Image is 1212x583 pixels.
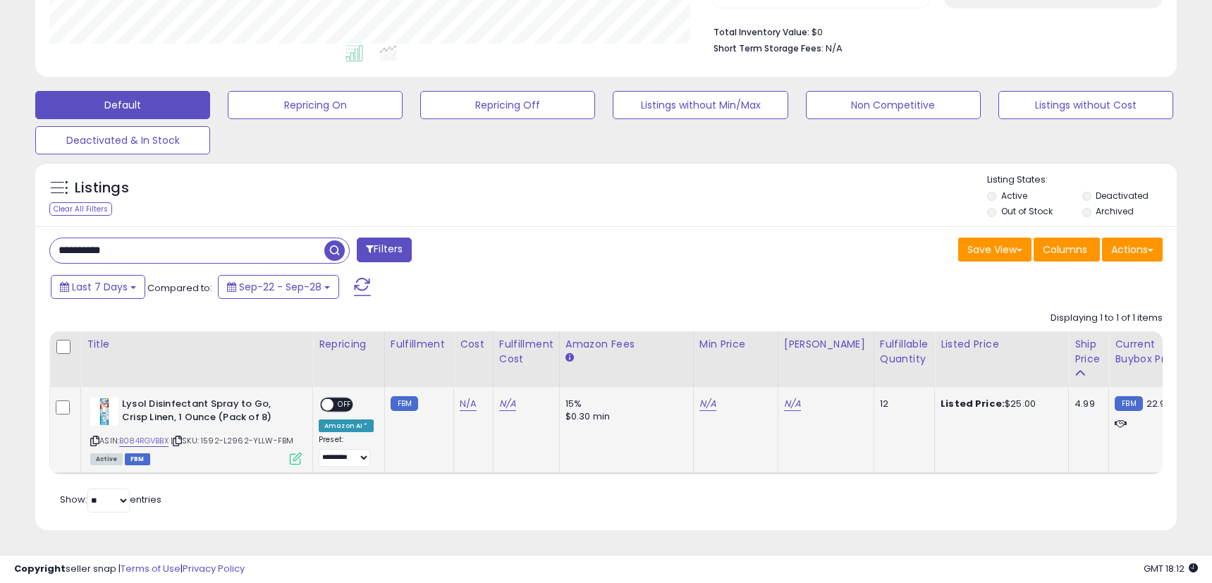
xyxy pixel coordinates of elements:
label: Active [1001,190,1027,202]
span: 2025-10-8 18:12 GMT [1144,562,1198,575]
strong: Copyright [14,562,66,575]
p: Listing States: [987,173,1177,187]
div: $0.30 min [565,410,682,423]
label: Out of Stock [1001,205,1053,217]
button: Actions [1102,238,1163,262]
button: Save View [958,238,1032,262]
button: Last 7 Days [51,275,145,299]
div: Repricing [319,337,379,352]
small: FBM [1115,396,1142,411]
a: Terms of Use [121,562,180,575]
div: Listed Price [941,337,1063,352]
small: FBM [391,396,418,411]
button: Non Competitive [806,91,981,119]
button: Repricing Off [420,91,595,119]
b: Lysol Disinfectant Spray to Go, Crisp Linen, 1 Ounce (Pack of 8) [122,398,293,427]
div: 15% [565,398,682,410]
div: $25.00 [941,398,1058,410]
div: Ship Price [1075,337,1103,367]
button: Listings without Cost [998,91,1173,119]
label: Deactivated [1096,190,1149,202]
div: Amazon Fees [565,337,687,352]
span: OFF [333,399,356,411]
b: Total Inventory Value: [714,26,809,38]
span: | SKU: 1592-L2962-YLLW-FBM [171,435,293,446]
button: Default [35,91,210,119]
div: [PERSON_NAME] [784,337,868,352]
div: Cost [460,337,487,352]
button: Filters [357,238,412,262]
a: N/A [460,397,477,411]
div: Fulfillable Quantity [880,337,929,367]
span: 22.99 [1146,397,1172,410]
div: 4.99 [1075,398,1098,410]
button: Repricing On [228,91,403,119]
a: N/A [784,397,801,411]
label: Archived [1096,205,1134,217]
b: Listed Price: [941,397,1005,410]
h5: Listings [75,178,129,198]
span: Sep-22 - Sep-28 [239,280,322,294]
a: N/A [699,397,716,411]
div: Min Price [699,337,772,352]
a: Privacy Policy [183,562,245,575]
button: Listings without Min/Max [613,91,788,119]
div: 12 [880,398,924,410]
div: Fulfillment Cost [499,337,553,367]
span: Columns [1043,243,1087,257]
span: Show: entries [60,493,161,506]
a: N/A [499,397,516,411]
div: Displaying 1 to 1 of 1 items [1051,312,1163,325]
li: $0 [714,23,1152,39]
div: Preset: [319,435,374,467]
a: B084RGVBBX [119,435,169,447]
span: FBM [125,453,150,465]
div: Amazon AI * [319,419,374,432]
div: seller snap | | [14,563,245,576]
span: Last 7 Days [72,280,128,294]
button: Columns [1034,238,1100,262]
div: Clear All Filters [49,202,112,216]
button: Sep-22 - Sep-28 [218,275,339,299]
div: Title [87,337,307,352]
b: Short Term Storage Fees: [714,42,824,54]
span: Compared to: [147,281,212,295]
img: 41Fc7s3gq6L._SL40_.jpg [90,398,118,426]
button: Deactivated & In Stock [35,126,210,154]
span: N/A [826,42,843,55]
div: Current Buybox Price [1115,337,1187,367]
span: All listings currently available for purchase on Amazon [90,453,123,465]
small: Amazon Fees. [565,352,574,364]
div: ASIN: [90,398,302,463]
div: Fulfillment [391,337,448,352]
